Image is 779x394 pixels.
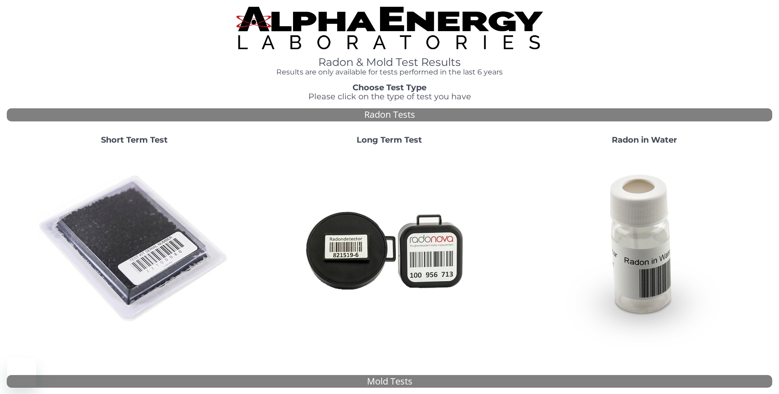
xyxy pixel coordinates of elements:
[37,152,231,346] img: ShortTerm.jpg
[357,135,422,145] strong: Long Term Test
[236,56,542,68] h1: Radon & Mold Test Results
[7,108,772,121] div: Radon Tests
[7,358,36,387] iframe: Button to launch messaging window
[236,68,542,76] h4: Results are only available for tests performed in the last 6 years
[353,83,426,93] strong: Choose Test Type
[612,135,677,145] strong: Radon in Water
[308,92,471,102] span: Please click on the type of test you have
[7,375,772,388] div: Mold Tests
[236,7,542,49] img: TightCrop.jpg
[293,152,486,346] img: Radtrak2vsRadtrak3.jpg
[101,135,168,145] strong: Short Term Test
[548,152,742,346] img: RadoninWater.jpg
